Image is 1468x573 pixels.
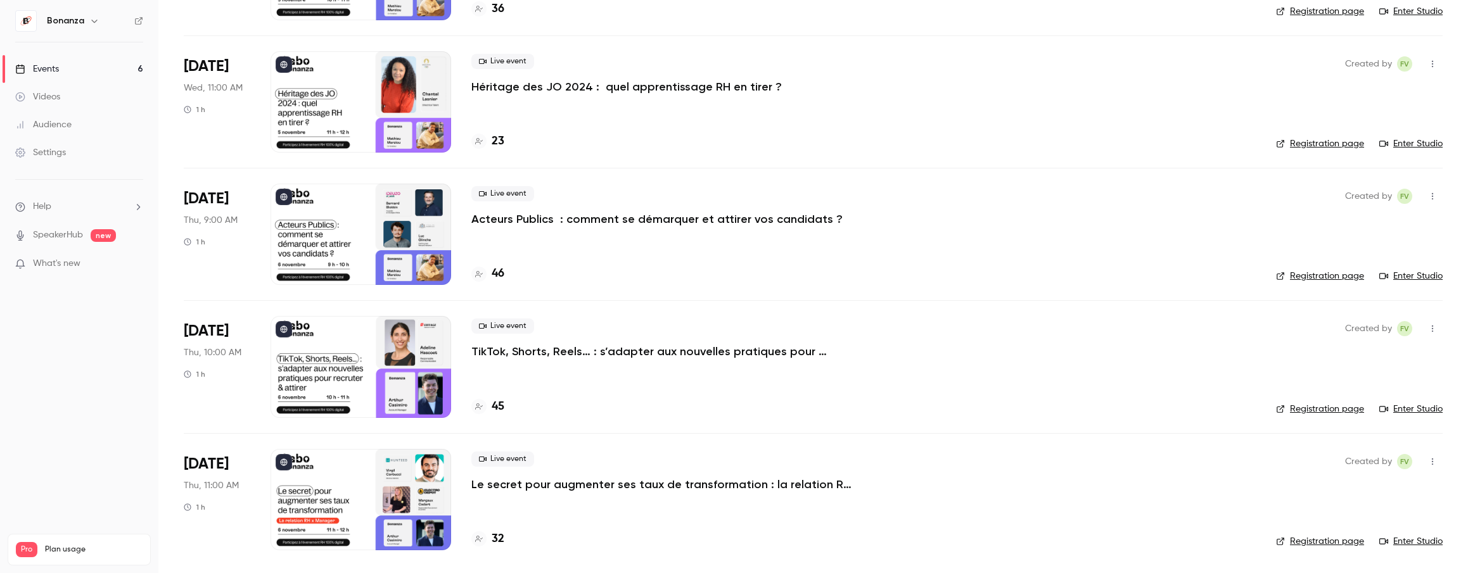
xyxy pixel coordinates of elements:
[492,398,504,415] h4: 45
[471,133,504,150] a: 23
[16,542,37,557] span: Pro
[471,54,534,69] span: Live event
[1397,56,1412,72] span: Fabio Vilarinho
[471,531,504,548] a: 32
[184,104,205,115] div: 1 h
[15,118,72,131] div: Audience
[15,200,143,213] li: help-dropdown-opener
[128,258,143,270] iframe: Noticeable Trigger
[47,15,84,27] h6: Bonanza
[1276,403,1364,415] a: Registration page
[1379,5,1443,18] a: Enter Studio
[184,346,241,359] span: Thu, 10:00 AM
[471,451,534,467] span: Live event
[184,214,238,227] span: Thu, 9:00 AM
[184,479,239,492] span: Thu, 11:00 AM
[1276,5,1364,18] a: Registration page
[184,51,250,153] div: Nov 5 Wed, 11:00 AM (Europe/Paris)
[15,63,59,75] div: Events
[1379,403,1443,415] a: Enter Studio
[1397,454,1412,469] span: Fabio Vilarinho
[184,82,243,94] span: Wed, 11:00 AM
[184,316,250,417] div: Nov 6 Thu, 10:00 AM (Europe/Paris)
[471,344,852,359] a: TikTok, Shorts, Reels… : s’adapter aux nouvelles pratiques pour recruter & attirer
[471,1,504,18] a: 36
[33,200,51,213] span: Help
[1397,189,1412,204] span: Fabio Vilarinho
[1276,137,1364,150] a: Registration page
[1400,321,1409,336] span: FV
[471,211,843,227] a: Acteurs Publics : comment se démarquer et attirer vos candidats ?
[15,91,60,103] div: Videos
[91,229,116,242] span: new
[1345,454,1392,469] span: Created by
[184,502,205,512] div: 1 h
[184,237,205,247] div: 1 h
[184,449,250,550] div: Nov 6 Thu, 11:00 AM (Europe/Paris)
[1345,56,1392,72] span: Created by
[16,11,36,31] img: Bonanza
[184,184,250,285] div: Nov 6 Thu, 9:00 AM (Europe/Paris)
[492,265,504,282] h4: 46
[1345,189,1392,204] span: Created by
[471,186,534,201] span: Live event
[471,318,534,334] span: Live event
[1400,56,1409,72] span: FV
[492,1,504,18] h4: 36
[1276,535,1364,548] a: Registration page
[1397,321,1412,336] span: Fabio Vilarinho
[1276,270,1364,282] a: Registration page
[471,265,504,282] a: 46
[1400,454,1409,469] span: FV
[33,229,83,242] a: SpeakerHub
[33,257,80,270] span: What's new
[471,477,852,492] a: Le secret pour augmenter ses taux de transformation : la relation RH x Manager
[492,133,504,150] h4: 23
[1379,270,1443,282] a: Enter Studio
[492,531,504,548] h4: 32
[15,146,66,159] div: Settings
[1345,321,1392,336] span: Created by
[1379,535,1443,548] a: Enter Studio
[471,79,782,94] a: Héritage des JO 2024 : quel apprentissage RH en tirer ?
[1379,137,1443,150] a: Enter Studio
[1400,189,1409,204] span: FV
[45,545,143,555] span: Plan usage
[184,369,205,379] div: 1 h
[184,454,229,474] span: [DATE]
[184,321,229,341] span: [DATE]
[471,398,504,415] a: 45
[184,189,229,209] span: [DATE]
[184,56,229,77] span: [DATE]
